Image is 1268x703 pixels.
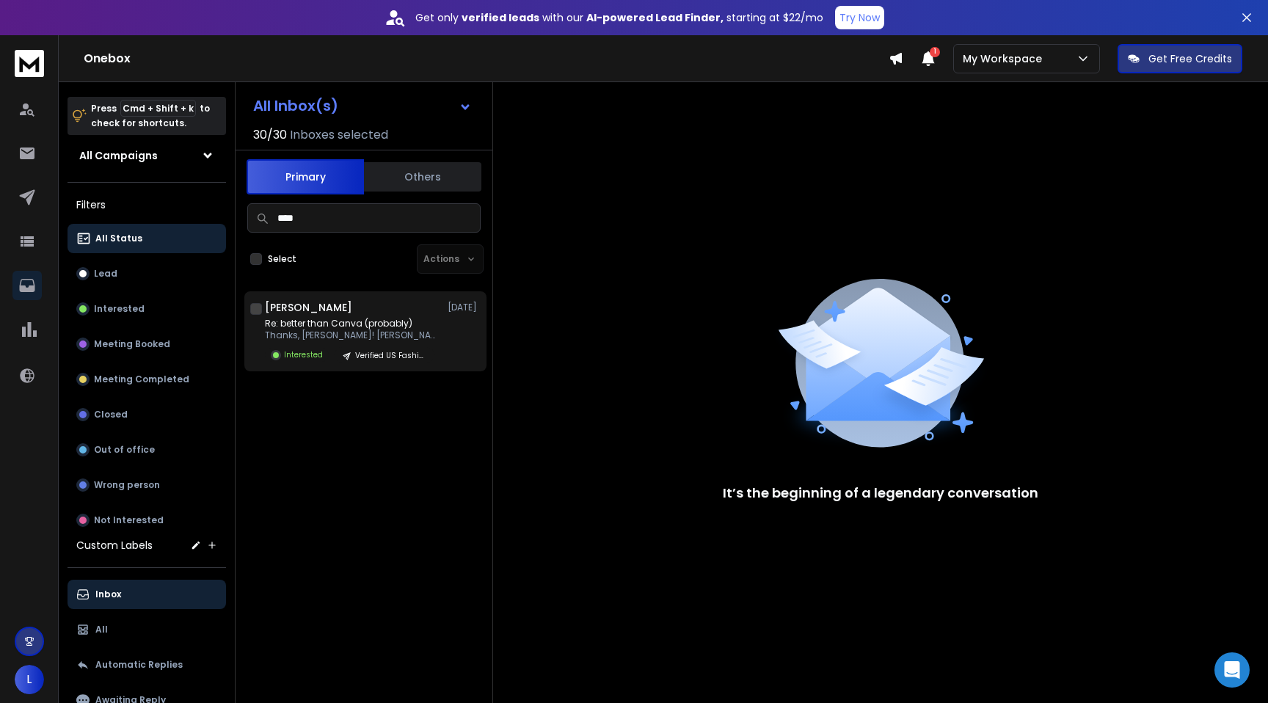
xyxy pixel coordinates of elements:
p: Try Now [839,10,880,25]
span: Cmd + Shift + k [120,100,196,117]
h3: Inboxes selected [290,126,388,144]
button: All Inbox(s) [241,91,484,120]
button: Inbox [68,580,226,609]
span: 30 / 30 [253,126,287,144]
p: Interested [284,349,323,360]
p: Closed [94,409,128,420]
button: Lead [68,259,226,288]
p: Interested [94,303,145,315]
p: Lead [94,268,117,280]
button: All Campaigns [68,141,226,170]
p: Inbox [95,589,121,600]
button: All [68,615,226,644]
h1: All Inbox(s) [253,98,338,113]
img: logo [15,50,44,77]
p: Wrong person [94,479,160,491]
p: Automatic Replies [95,659,183,671]
p: Thanks, [PERSON_NAME]! [PERSON_NAME] Head [265,329,441,341]
button: Try Now [835,6,884,29]
button: Interested [68,294,226,324]
strong: verified leads [462,10,539,25]
p: Out of office [94,444,155,456]
button: L [15,665,44,694]
h3: Custom Labels [76,538,153,553]
button: Meeting Completed [68,365,226,394]
h1: Onebox [84,50,889,68]
p: It’s the beginning of a legendary conversation [723,483,1038,503]
button: Others [364,161,481,193]
p: Meeting Completed [94,374,189,385]
p: All Status [95,233,142,244]
label: Select [268,253,296,265]
button: Automatic Replies [68,650,226,680]
p: Meeting Booked [94,338,170,350]
button: Meeting Booked [68,329,226,359]
button: Closed [68,400,226,429]
span: 1 [930,47,940,57]
p: Verified US Fashion & Apparel [355,350,426,361]
p: Not Interested [94,514,164,526]
p: My Workspace [963,51,1048,66]
div: Open Intercom Messenger [1214,652,1250,688]
p: [DATE] [448,302,481,313]
p: Press to check for shortcuts. [91,101,210,131]
button: Out of office [68,435,226,465]
button: Primary [247,159,364,194]
button: All Status [68,224,226,253]
p: Get only with our starting at $22/mo [415,10,823,25]
h3: Filters [68,194,226,215]
h1: All Campaigns [79,148,158,163]
p: All [95,624,108,635]
strong: AI-powered Lead Finder, [586,10,724,25]
button: Wrong person [68,470,226,500]
p: Re: better than Canva (probably) [265,318,441,329]
p: Get Free Credits [1148,51,1232,66]
button: Not Interested [68,506,226,535]
h1: [PERSON_NAME] [265,300,352,315]
button: Get Free Credits [1118,44,1242,73]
